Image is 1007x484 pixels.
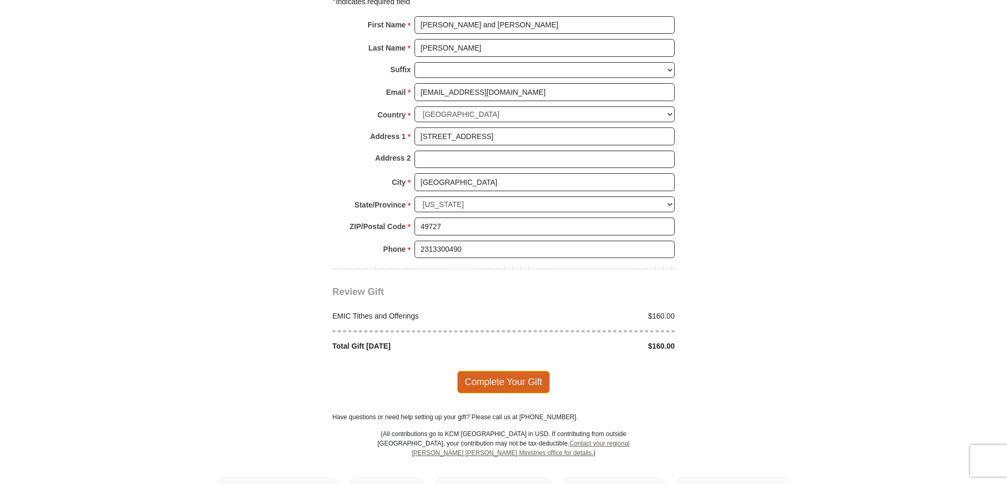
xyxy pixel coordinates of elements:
strong: Last Name [369,41,406,55]
strong: Country [378,107,406,122]
div: Total Gift [DATE] [327,341,504,352]
div: $160.00 [504,311,680,322]
strong: Phone [383,242,406,256]
a: Contact your regional [PERSON_NAME] [PERSON_NAME] Ministries office for details. [411,440,629,457]
div: $160.00 [504,341,680,352]
p: (All contributions go to KCM [GEOGRAPHIC_DATA] in USD. If contributing from outside [GEOGRAPHIC_D... [377,429,630,477]
p: Have questions or need help setting up your gift? Please call us at [PHONE_NUMBER]. [332,412,675,422]
strong: ZIP/Postal Code [350,219,406,234]
strong: Address 2 [375,151,411,165]
div: EMIC Tithes and Offerings [327,311,504,322]
strong: City [392,175,406,190]
span: Review Gift [332,287,384,297]
span: Complete Your Gift [457,371,550,393]
strong: Suffix [390,62,411,77]
strong: Email [386,85,406,100]
strong: Address 1 [370,129,406,144]
strong: First Name [368,17,406,32]
strong: State/Province [354,197,406,212]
